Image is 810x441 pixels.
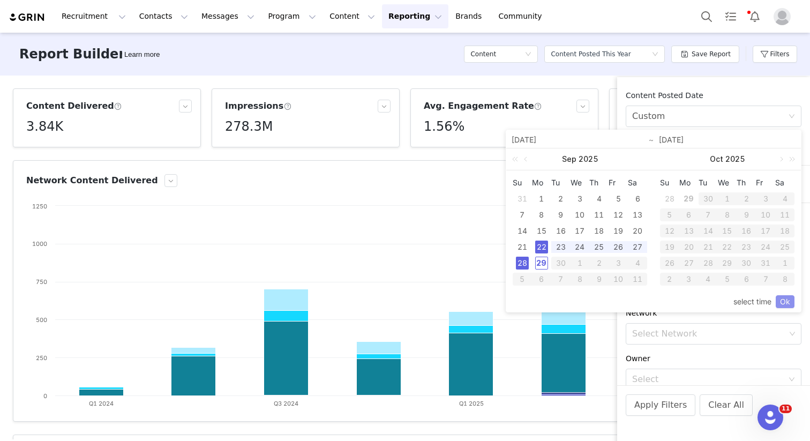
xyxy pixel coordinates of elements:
[513,271,532,287] td: October 5, 2025
[612,192,625,205] div: 5
[775,225,794,237] div: 18
[513,223,532,239] td: September 14, 2025
[589,239,609,255] td: September 25, 2025
[718,271,737,287] td: November 5, 2025
[609,273,628,286] div: 10
[718,192,737,205] div: 1
[660,208,679,221] div: 5
[551,46,631,62] div: Content Posted This Year
[589,178,609,188] span: Th
[718,191,737,207] td: October 1, 2025
[532,175,551,191] th: Mon
[709,148,724,170] a: Oct
[699,241,718,253] div: 21
[660,225,679,237] div: 12
[699,208,718,221] div: 7
[551,273,571,286] div: 7
[718,241,737,253] div: 22
[632,106,665,126] div: Custom
[577,148,599,170] a: 2025
[532,239,551,255] td: September 22, 2025
[718,175,737,191] th: Wed
[659,133,796,146] input: End date
[775,192,794,205] div: 4
[679,257,699,270] div: 27
[626,353,801,364] div: Owner
[699,191,718,207] td: September 30, 2025
[699,192,718,205] div: 30
[718,207,737,223] td: October 8, 2025
[551,175,571,191] th: Tue
[609,207,628,223] td: September 12, 2025
[571,175,590,191] th: Wed
[532,255,551,271] td: September 29, 2025
[573,192,586,205] div: 3
[516,257,529,270] div: 28
[571,271,590,287] td: October 8, 2025
[89,400,114,407] text: Q1 2024
[323,4,381,28] button: Content
[43,392,47,400] text: 0
[513,255,532,271] td: September 28, 2025
[532,223,551,239] td: September 15, 2025
[628,223,647,239] td: September 20, 2025
[679,208,699,221] div: 6
[513,207,532,223] td: September 7, 2025
[756,271,775,287] td: November 7, 2025
[589,271,609,287] td: October 9, 2025
[699,273,718,286] div: 4
[719,4,742,28] a: Tasks
[631,241,644,253] div: 27
[724,148,746,170] a: 2025
[626,394,695,416] button: Apply Filters
[551,191,571,207] td: September 2, 2025
[660,271,679,287] td: November 2, 2025
[532,191,551,207] td: September 1, 2025
[571,239,590,255] td: September 24, 2025
[513,239,532,255] td: September 21, 2025
[516,208,529,221] div: 7
[718,257,737,270] div: 29
[699,207,718,223] td: October 7, 2025
[592,225,605,237] div: 18
[699,175,718,191] th: Tue
[679,241,699,253] div: 20
[628,239,647,255] td: September 27, 2025
[671,46,739,63] button: Save Report
[631,192,644,205] div: 6
[737,271,756,287] td: November 6, 2025
[775,257,794,270] div: 1
[424,100,542,113] h3: Avg. Engagement Rate
[36,316,47,324] text: 500
[32,240,47,248] text: 1000
[718,239,737,255] td: October 22, 2025
[36,278,47,286] text: 750
[571,207,590,223] td: September 10, 2025
[592,241,605,253] div: 25
[756,273,775,286] div: 7
[551,271,571,287] td: October 7, 2025
[756,207,775,223] td: October 10, 2025
[513,273,532,286] div: 5
[589,255,609,271] td: October 2, 2025
[589,223,609,239] td: September 18, 2025
[775,273,794,286] div: 8
[660,239,679,255] td: October 19, 2025
[774,8,791,25] img: placeholder-profile.jpg
[775,241,794,253] div: 25
[699,257,718,270] div: 28
[36,354,47,362] text: 250
[679,273,699,286] div: 3
[775,191,794,207] td: October 4, 2025
[631,208,644,221] div: 13
[424,117,464,136] h5: 1.56%
[551,223,571,239] td: September 16, 2025
[682,192,695,205] div: 29
[554,192,567,205] div: 2
[535,208,548,221] div: 8
[589,257,609,270] div: 2
[571,257,590,270] div: 1
[571,255,590,271] td: October 1, 2025
[589,273,609,286] div: 9
[612,241,625,253] div: 26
